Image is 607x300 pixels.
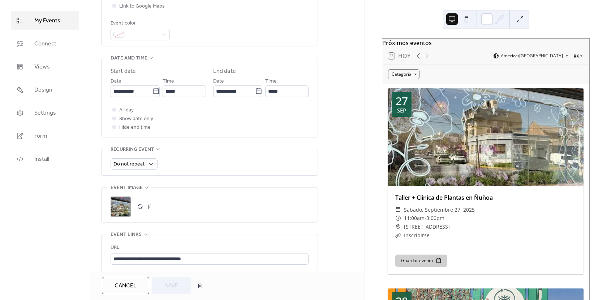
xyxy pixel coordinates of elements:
div: End date [213,67,236,76]
span: Date [111,77,121,86]
span: Link to Google Maps [119,2,165,11]
span: - [425,214,426,222]
div: ​ [395,206,401,214]
span: Date and time [111,54,147,63]
span: Event image [111,184,143,192]
span: Show date only [119,115,153,123]
span: All day [119,106,134,115]
span: sábado, septiembre 27, 2025 [404,206,475,214]
span: Event links [111,230,142,239]
div: ; [111,197,131,217]
span: America/[GEOGRAPHIC_DATA] [501,54,563,58]
a: Taller + Clínica de Plantas en Ñuñoa [395,194,493,202]
div: Event color [111,19,168,28]
a: Design [11,80,79,100]
div: Text to display [111,270,307,279]
button: Guardar evento [395,255,447,267]
div: ​ [395,214,401,222]
a: Inscribirse [404,232,430,239]
a: Connect [11,34,79,53]
span: Cancel [115,282,137,290]
div: 27 [396,96,408,106]
span: My Events [34,17,60,25]
div: Próximos eventos [382,39,589,47]
span: Form [34,132,47,141]
div: ​ [395,231,401,240]
a: My Events [11,11,79,30]
div: sep [397,108,406,113]
span: 3:00pm [426,214,444,222]
div: URL [111,243,307,252]
a: Views [11,57,79,76]
span: Date [213,77,224,86]
div: ​ [395,222,401,231]
span: Connect [34,40,56,48]
span: Design [34,86,52,94]
span: Do not repeat [113,159,145,169]
span: Views [34,63,50,71]
span: 11:00am [404,214,425,222]
a: Form [11,126,79,146]
span: Time [265,77,277,86]
a: Settings [11,103,79,123]
button: Cancel [102,277,149,294]
span: Time [163,77,174,86]
div: Start date [111,67,136,76]
span: Settings [34,109,56,118]
span: [STREET_ADDRESS] [404,222,450,231]
span: Install [34,155,49,164]
span: Recurring event [111,145,154,154]
span: Hide end time [119,123,151,132]
a: Install [11,149,79,169]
